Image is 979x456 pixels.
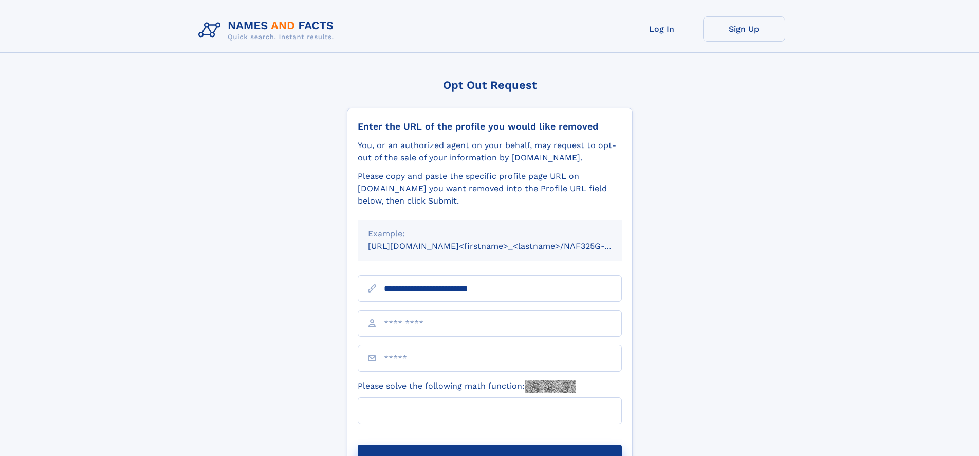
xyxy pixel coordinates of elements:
div: Enter the URL of the profile you would like removed [358,121,622,132]
a: Log In [621,16,703,42]
img: Logo Names and Facts [194,16,342,44]
a: Sign Up [703,16,785,42]
div: You, or an authorized agent on your behalf, may request to opt-out of the sale of your informatio... [358,139,622,164]
small: [URL][DOMAIN_NAME]<firstname>_<lastname>/NAF325G-xxxxxxxx [368,241,641,251]
div: Example: [368,228,612,240]
div: Opt Out Request [347,79,633,92]
div: Please copy and paste the specific profile page URL on [DOMAIN_NAME] you want removed into the Pr... [358,170,622,207]
label: Please solve the following math function: [358,380,576,393]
